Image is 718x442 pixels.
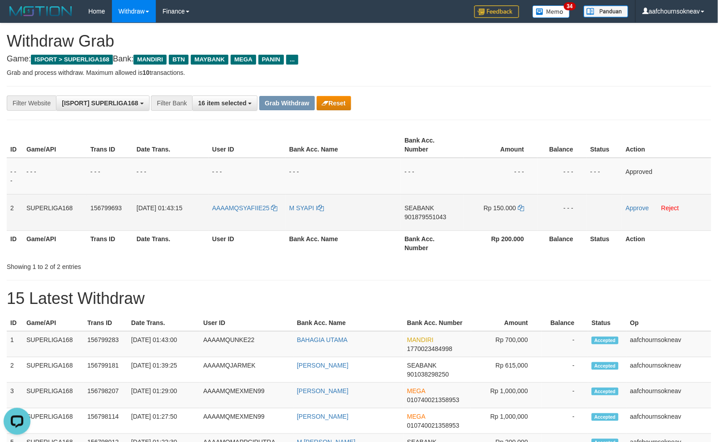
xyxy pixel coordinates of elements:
td: AAAAMQUNKE22 [200,331,293,357]
th: Bank Acc. Number [404,315,471,331]
img: Feedback.jpg [474,5,519,18]
span: SEABANK [407,362,437,369]
h1: 15 Latest Withdraw [7,290,711,308]
td: SUPERLIGA168 [23,357,84,383]
span: SEABANK [404,204,434,212]
div: Showing 1 to 2 of 2 entries [7,259,292,271]
td: 1 [7,331,23,357]
th: Balance [542,315,588,331]
button: [ISPORT] SUPERLIGA168 [56,95,149,111]
span: Copy 901879551043 to clipboard [404,213,446,221]
span: Copy 010740021358953 to clipboard [407,396,460,403]
a: Copy 150000 to clipboard [518,204,524,212]
td: 156798207 [84,383,128,408]
span: BTN [169,55,189,65]
span: Accepted [592,413,619,421]
span: 16 item selected [198,100,246,107]
th: ID [7,230,23,256]
td: [DATE] 01:43:00 [128,331,200,357]
td: Rp 700,000 [471,331,542,357]
th: Amount [471,315,542,331]
th: Action [622,132,711,158]
td: 156799181 [84,357,128,383]
th: User ID [200,315,293,331]
span: 156799693 [90,204,122,212]
td: aafchournsokneav [627,408,711,434]
span: MEGA [407,387,425,394]
th: Game/API [23,132,87,158]
p: Grab and process withdraw. Maximum allowed is transactions. [7,68,711,77]
span: ... [286,55,298,65]
a: M SYAPI I [289,204,324,212]
th: Trans ID [87,132,133,158]
a: [PERSON_NAME] [297,387,348,394]
span: MEGA [407,413,425,420]
td: - - - [537,158,587,195]
img: panduan.png [584,5,628,17]
span: Copy 901038298250 to clipboard [407,371,449,378]
span: MAYBANK [191,55,228,65]
td: - [542,383,588,408]
th: Trans ID [84,315,128,331]
td: - - - [133,158,209,195]
td: - - - [401,158,464,195]
a: AAAAMQSYAFIIE25 [212,204,278,212]
td: aafchournsokneav [627,383,711,408]
th: Status [587,230,622,256]
th: Trans ID [87,230,133,256]
td: AAAAMQMEXMEN99 [200,383,293,408]
h1: Withdraw Grab [7,32,711,50]
th: Bank Acc. Number [401,132,464,158]
span: [DATE] 01:43:15 [137,204,182,212]
td: SUPERLIGA168 [23,408,84,434]
span: AAAAMQSYAFIIE25 [212,204,270,212]
td: 156799283 [84,331,128,357]
span: PANIN [258,55,284,65]
td: SUPERLIGA168 [23,194,87,230]
button: 16 item selected [192,95,258,111]
span: Accepted [592,388,619,395]
a: [PERSON_NAME] [297,362,348,369]
td: - - - [286,158,401,195]
td: Rp 1,000,000 [471,383,542,408]
a: Reject [662,204,679,212]
img: MOTION_logo.png [7,4,75,18]
td: [DATE] 01:27:50 [128,408,200,434]
th: Date Trans. [133,132,209,158]
th: Balance [537,132,587,158]
td: [DATE] 01:29:00 [128,383,200,408]
td: - [542,408,588,434]
th: Status [587,132,622,158]
td: 156798114 [84,408,128,434]
td: Rp 615,000 [471,357,542,383]
th: Date Trans. [128,315,200,331]
td: aafchournsokneav [627,357,711,383]
div: Filter Bank [151,95,192,111]
td: - [542,357,588,383]
td: 2 [7,357,23,383]
a: [PERSON_NAME] [297,413,348,420]
strong: 10 [142,69,150,76]
th: ID [7,132,23,158]
img: Button%20Memo.svg [533,5,570,18]
th: Bank Acc. Name [293,315,404,331]
button: Grab Withdraw [259,96,314,110]
th: Game/API [23,315,84,331]
td: SUPERLIGA168 [23,383,84,408]
td: AAAAMQMEXMEN99 [200,408,293,434]
a: Approve [626,204,649,212]
th: Status [588,315,627,331]
td: Approved [622,158,711,195]
th: Balance [537,230,587,256]
th: Action [622,230,711,256]
td: - - - [23,158,87,195]
th: Bank Acc. Name [286,132,401,158]
td: - - - [7,158,23,195]
button: Open LiveChat chat widget [4,4,30,30]
td: [DATE] 01:39:25 [128,357,200,383]
td: - - - [537,194,587,230]
span: MEGA [231,55,256,65]
td: SUPERLIGA168 [23,331,84,357]
th: User ID [209,230,286,256]
td: - - - [209,158,286,195]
